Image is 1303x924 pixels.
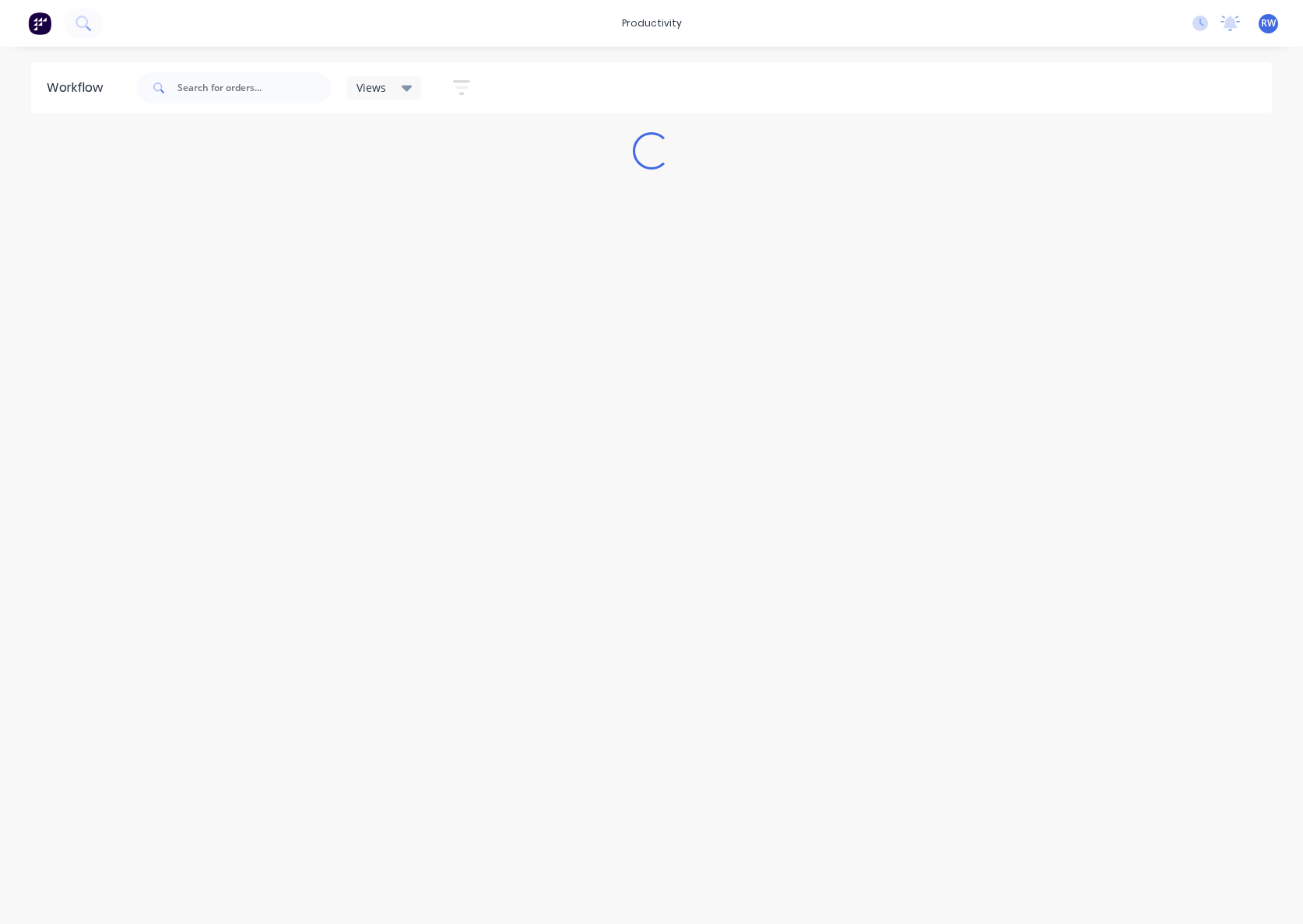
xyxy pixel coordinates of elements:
img: Factory [28,12,51,35]
span: Views [356,79,386,96]
div: Workflow [47,79,111,97]
input: Search for orders... [177,72,332,103]
div: productivity [614,12,690,35]
span: RW [1261,16,1276,30]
